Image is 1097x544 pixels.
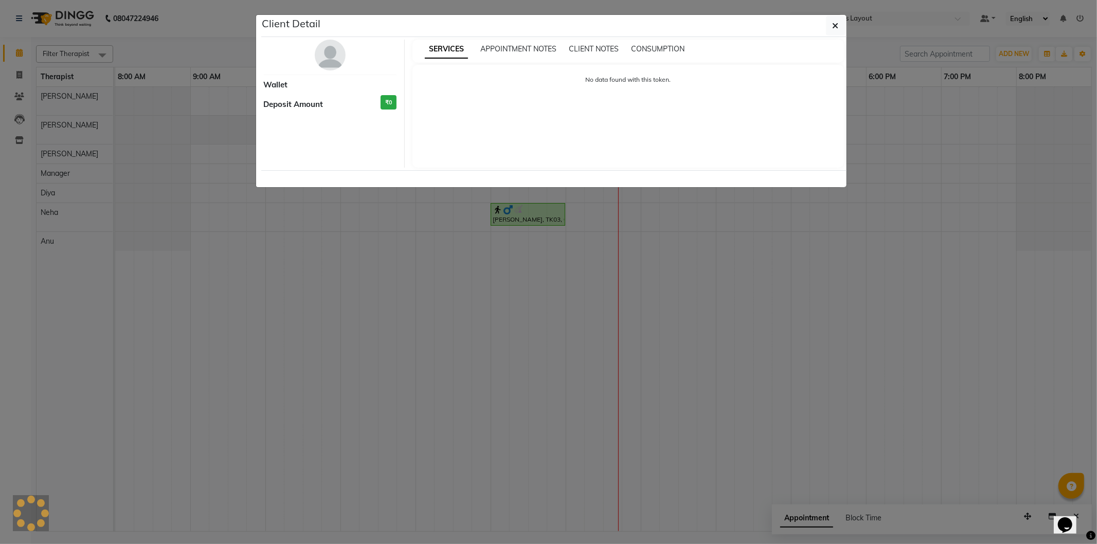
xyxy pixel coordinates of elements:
span: APPOINTMENT NOTES [480,44,556,53]
span: SERVICES [425,40,468,59]
p: No data found with this token. [423,75,834,84]
iframe: chat widget [1054,503,1087,534]
span: Wallet [264,79,288,91]
h5: Client Detail [262,16,321,31]
span: CONSUMPTION [631,44,685,53]
img: avatar [315,40,346,70]
span: Deposit Amount [264,99,323,111]
span: CLIENT NOTES [569,44,619,53]
h3: ₹0 [381,95,397,110]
